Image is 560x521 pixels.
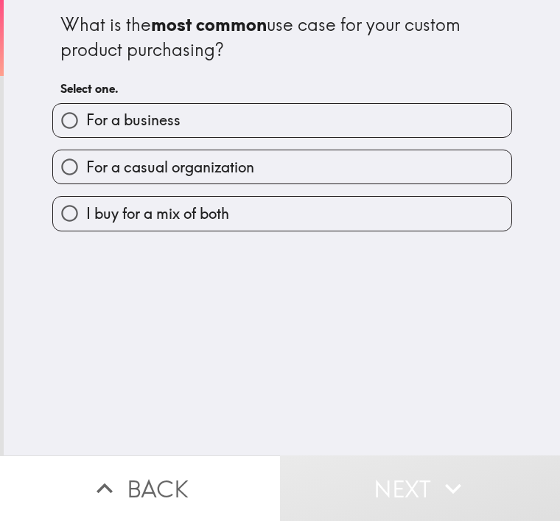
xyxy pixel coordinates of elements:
[53,197,511,230] button: I buy for a mix of both
[53,104,511,137] button: For a business
[86,110,181,130] span: For a business
[60,80,504,97] h6: Select one.
[60,13,504,62] div: What is the use case for your custom product purchasing?
[280,455,560,521] button: Next
[53,150,511,183] button: For a casual organization
[151,13,267,35] b: most common
[86,157,254,178] span: For a casual organization
[86,203,229,224] span: I buy for a mix of both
